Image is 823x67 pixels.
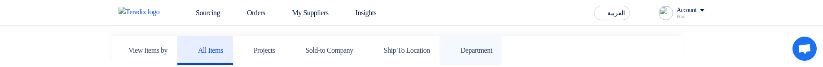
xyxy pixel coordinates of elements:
[119,7,165,17] img: Teradix logo
[295,46,353,55] h5: Sold-to Company
[792,37,817,61] a: Open chat
[449,46,492,55] h5: Department
[594,6,630,20] button: العربية
[336,3,384,23] a: Insights
[187,46,223,55] h5: All Items
[227,3,273,23] a: Orders
[607,10,625,17] span: العربية
[128,46,167,55] h5: View Items by
[243,46,275,55] h5: Projects
[677,14,704,19] div: Proc
[176,3,227,23] a: Sourcing
[273,3,336,23] a: My Suppliers
[373,46,430,55] h5: Ship To Location
[659,6,673,20] img: profile_test.png
[677,7,696,14] div: Account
